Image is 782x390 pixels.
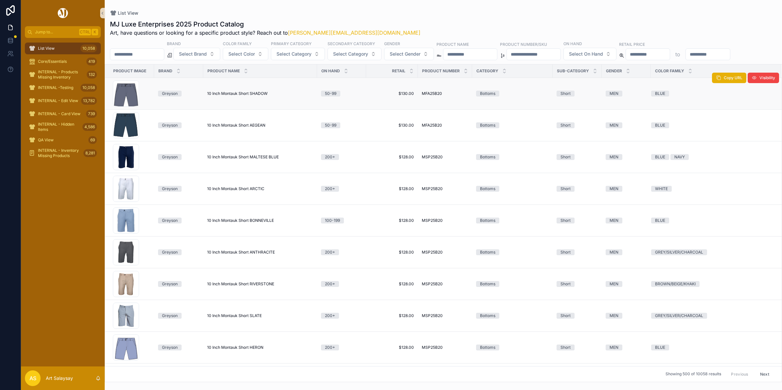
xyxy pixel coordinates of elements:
div: 200+ [325,154,335,160]
span: INTERNAL - Hidden Items [38,122,80,132]
button: Select Button [328,48,382,60]
span: 10 Inch Montauk Short SHADOW [207,91,268,96]
div: BLUE [655,345,665,350]
div: Short [560,91,571,97]
span: List View [38,46,55,51]
a: $128.00 [370,218,414,223]
label: Product Number/SKU [500,41,547,47]
a: GREY/SILVER/CHARCOAL [651,249,773,255]
div: 69 [88,136,97,144]
span: 10 Inch Montauk Short SLATE [207,313,262,318]
span: $128.00 [370,281,414,287]
a: Short [557,249,598,255]
a: Greyson [158,186,199,192]
span: Select On Hand [569,51,603,57]
span: MSP25B20 [422,281,443,287]
span: $128.00 [370,313,414,318]
a: 10 Inch Montauk Short HERON [207,345,313,350]
button: Next [755,369,774,379]
span: On Hand [321,68,340,74]
a: Greyson [158,345,199,350]
div: Short [560,281,571,287]
span: MSP25B20 [422,186,443,191]
a: Short [557,186,598,192]
a: Bottoms [476,122,549,128]
a: MSP25B20 [422,218,468,223]
a: $128.00 [370,186,414,191]
a: Bottoms [476,218,549,223]
a: INTERNAL - Hidden Items4,586 [25,121,101,133]
span: Copy URL [724,75,742,80]
button: Select Button [271,48,325,60]
div: 200+ [325,186,335,192]
a: 200+ [321,345,362,350]
div: NAVY [674,154,685,160]
span: MSP25B20 [422,250,443,255]
span: Gender [606,68,622,74]
span: Select Gender [390,51,420,57]
span: INTERNAL - Inventory Missing Products [38,148,81,158]
span: MSP25B20 [422,345,443,350]
div: Bottoms [480,218,495,223]
div: Short [560,313,571,319]
a: INTERNAL - Edit View13,782 [25,95,101,107]
a: Short [557,218,598,223]
a: 10 Inch Montauk Short MALTESE BLUE [207,154,313,160]
span: INTERNAL - Card View [38,111,80,116]
span: Showing 500 of 10058 results [666,372,721,377]
a: MFA25B20 [422,123,468,128]
a: Greyson [158,313,199,319]
a: 200+ [321,313,362,319]
a: Greyson [158,154,199,160]
span: INTERNAL -Testing [38,85,73,90]
button: Select Button [173,48,220,60]
div: MEN [610,281,618,287]
div: 100-199 [325,218,340,223]
span: Product Number [422,68,460,74]
span: Visibility [759,75,775,80]
label: Gender [384,41,400,46]
a: GREY/SILVER/CHARCOAL [651,313,773,319]
div: BLUE [655,154,665,160]
div: Short [560,122,571,128]
a: 200+ [321,249,362,255]
span: Brand [158,68,172,74]
div: BLUE [655,91,665,97]
div: MEN [610,249,618,255]
img: App logo [57,8,69,18]
span: Sub-Category [557,68,589,74]
label: Brand [167,41,181,46]
span: $128.00 [370,345,414,350]
a: List View [110,10,138,16]
span: 10 Inch Montauk Short RIVERSTONE [207,281,274,287]
div: Greyson [162,186,178,192]
div: Greyson [162,122,178,128]
span: MSP25B20 [422,218,443,223]
div: MEN [610,218,618,223]
a: 200+ [321,154,362,160]
span: QA View [38,137,54,143]
button: Select Button [223,48,268,60]
a: WHITE [651,186,773,192]
label: Color Family [223,41,252,46]
span: Retail [392,68,405,74]
div: 13,782 [81,97,97,105]
span: MFA25B20 [422,91,442,96]
a: INTERNAL - Products Missing Inventory132 [25,69,101,80]
label: Retail Price [619,41,645,47]
a: 10 Inch Montauk Short SLATE [207,313,313,318]
div: Short [560,249,571,255]
label: Secondary Category [328,41,375,46]
button: Select Button [563,48,616,60]
div: 200+ [325,345,335,350]
div: Bottoms [480,313,495,319]
a: $128.00 [370,154,414,160]
div: MEN [610,91,618,97]
a: MSP25B20 [422,313,468,318]
div: 200+ [325,249,335,255]
span: List View [118,10,138,16]
a: Greyson [158,218,199,223]
a: Short [557,345,598,350]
